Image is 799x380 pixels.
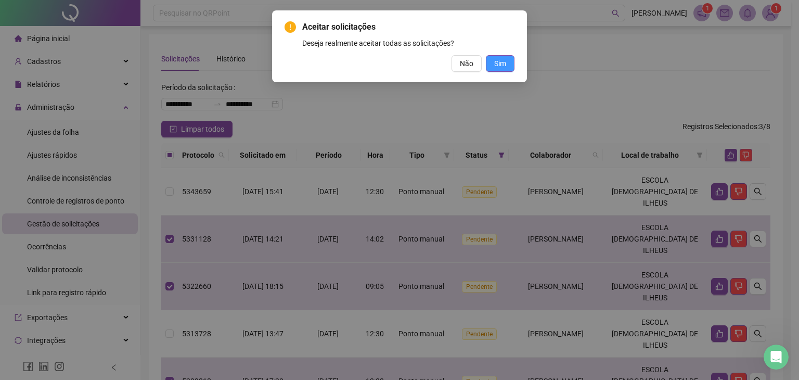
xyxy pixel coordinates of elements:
span: Aceitar solicitações [302,21,514,33]
span: exclamation-circle [285,21,296,33]
button: Sim [486,55,514,72]
span: Não [460,58,473,69]
button: Não [452,55,482,72]
iframe: Intercom live chat [764,345,789,370]
div: Deseja realmente aceitar todas as solicitações? [302,37,514,49]
span: Sim [494,58,506,69]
